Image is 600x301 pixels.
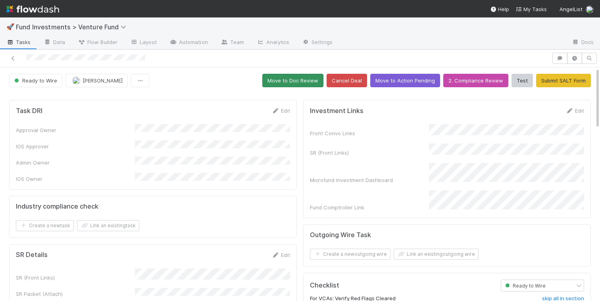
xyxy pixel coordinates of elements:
[310,129,429,137] div: Front Convo Links
[250,36,296,49] a: Analytics
[586,6,594,13] img: avatar_ddac2f35-6c49-494a-9355-db49d32eca49.png
[536,74,591,87] button: Submit SALT Form
[515,5,547,13] a: My Tasks
[13,77,57,84] span: Ready to Wire
[6,38,31,46] span: Tasks
[560,6,583,12] span: AngelList
[77,220,139,231] button: Link an existingtask
[37,36,71,49] a: Data
[310,176,429,184] div: Microfund Investment Dashboard
[262,74,323,87] button: Move to Doc Review
[163,36,214,49] a: Automation
[214,36,250,49] a: Team
[310,203,429,211] div: Fund Comptroller Link
[83,77,123,84] span: [PERSON_NAME]
[565,107,584,114] a: Edit
[6,23,14,30] span: 🚀
[16,107,42,115] h5: Task DRI
[310,282,339,289] h5: Checklist
[310,149,429,157] div: SR (Front Links)
[16,175,135,183] div: IOS Owner
[16,203,98,211] h5: Industry compliance check
[6,2,59,16] img: logo-inverted-e16ddd16eac7371096b0.svg
[16,126,135,134] div: Approval Owner
[310,249,390,260] button: Create a newoutgoing wire
[72,77,80,84] img: avatar_f2899df2-d2b9-483b-a052-ca3b1db2e5e2.png
[504,283,546,289] span: Ready to Wire
[310,107,363,115] h5: Investment Links
[71,36,124,49] a: Flow Builder
[16,142,135,150] div: IOS Approver
[490,5,509,13] div: Help
[16,23,130,31] span: Fund Investments > Venture Fund
[443,74,508,87] button: 2. Compliance Review
[512,74,533,87] button: Test
[16,159,135,167] div: Admin Owner
[124,36,163,49] a: Layout
[327,74,367,87] button: Cancel Deal
[310,231,371,239] h5: Outgoing Wire Task
[78,38,117,46] span: Flow Builder
[9,74,62,87] button: Ready to Wire
[565,36,600,49] a: Docs
[394,249,479,260] button: Link an existingoutgoing wire
[16,220,74,231] button: Create a newtask
[271,107,290,114] a: Edit
[65,74,128,87] button: [PERSON_NAME]
[296,36,339,49] a: Settings
[16,290,135,298] div: SR Packet (Attach)
[370,74,440,87] button: Move to Action Pending
[16,274,135,282] div: SR (Front Links)
[515,6,547,12] span: My Tasks
[16,251,48,259] h5: SR Details
[271,252,290,258] a: Edit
